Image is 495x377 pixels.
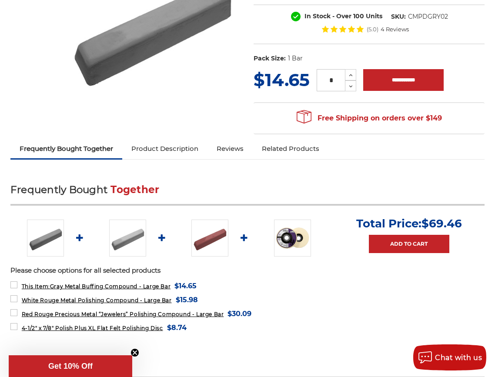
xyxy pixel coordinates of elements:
[332,12,351,20] span: - Over
[366,12,382,20] span: Units
[435,354,482,362] span: Chat with us
[421,217,462,230] span: $69.46
[22,325,163,331] span: 4-1/2" x 7/8" Polish Plus XL Flat Felt Polishing Disc
[367,27,378,32] span: (5.0)
[10,139,122,158] a: Frequently Bought Together
[48,362,93,370] span: Get 10% Off
[22,311,224,317] span: Red Rouge Precious Metal “Jewelers” Polishing Compound - Large Bar
[288,54,303,63] dd: 1 Bar
[22,283,50,290] strong: This Item:
[254,54,286,63] dt: Pack Size:
[353,12,364,20] span: 100
[408,12,448,21] dd: CMPDGRY02
[391,12,406,21] dt: SKU:
[22,283,171,290] span: Gray Metal Buffing Compound - Large Bar
[253,139,328,158] a: Related Products
[10,183,107,196] span: Frequently Bought
[22,297,172,304] span: White Rouge Metal Polishing Compound - Large Bar
[304,12,331,20] span: In Stock
[122,139,207,158] a: Product Description
[227,308,251,320] span: $30.09
[10,266,485,276] p: Please choose options for all selected products
[130,348,139,357] button: Close teaser
[207,139,253,158] a: Reviews
[9,355,132,377] div: Get 10% OffClose teaser
[174,280,197,292] span: $14.65
[369,235,449,253] a: Add to Cart
[381,27,409,32] span: 4 Reviews
[254,69,310,90] span: $14.65
[356,217,462,230] p: Total Price:
[297,110,442,127] span: Free Shipping on orders over $149
[167,322,187,334] span: $8.74
[176,294,198,306] span: $15.98
[27,220,64,257] img: Gray Buffing Compound
[413,344,486,370] button: Chat with us
[110,183,159,196] span: Together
